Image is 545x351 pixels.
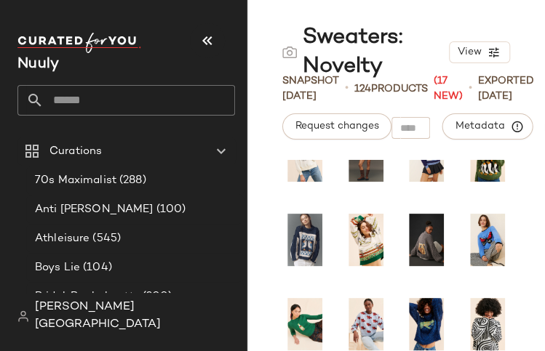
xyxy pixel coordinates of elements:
span: Metadata [454,120,520,133]
div: Sweaters: Novelty [282,23,449,81]
button: View [449,41,510,63]
span: Snapshot [DATE] [282,73,339,104]
span: Boys Lie [35,259,80,276]
button: Metadata [442,113,533,140]
img: cfy_white_logo.C9jOOHJF.svg [17,33,141,53]
span: • [469,80,472,97]
span: (17 New) [434,73,463,104]
span: 70s Maximalist [35,172,116,189]
div: Products [354,81,428,97]
button: Request changes [282,113,391,140]
img: 97427066_049_b [470,209,505,271]
span: Athleisure [35,230,89,247]
span: • [345,80,349,97]
img: svg%3e [17,310,29,322]
img: svg%3e [282,45,297,60]
span: (104) [80,259,112,276]
p: Exported [DATE] [478,73,534,104]
span: (545) [89,230,121,247]
span: View [457,47,482,58]
span: Anti [PERSON_NAME] [35,201,154,218]
img: 4114529100228_004_b [409,209,444,271]
span: (100) [154,201,186,218]
span: 124 [354,84,371,94]
span: Current Company Name [17,57,59,72]
img: 91545848_069_b [349,209,383,271]
span: (288) [116,172,146,189]
span: Bridal: Bachelorette [35,289,140,305]
span: Curations [49,143,102,160]
img: 4114529100366_049_b [287,209,322,271]
span: (200) [140,289,172,305]
span: [PERSON_NAME][GEOGRAPHIC_DATA] [35,299,235,334]
span: Request changes [295,121,379,132]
